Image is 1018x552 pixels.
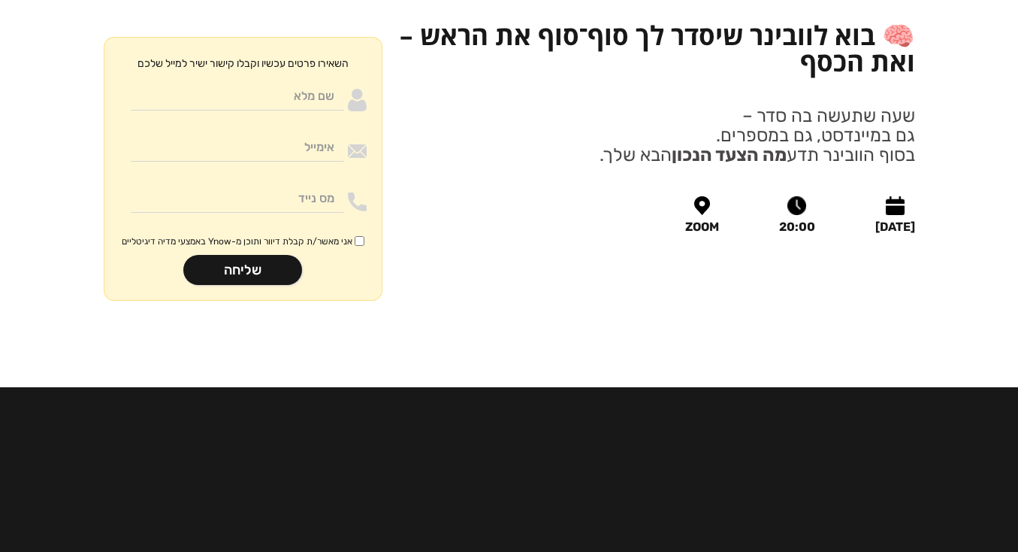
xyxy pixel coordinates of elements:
[131,184,344,213] input: מס נייד
[183,255,302,285] input: שליחה
[131,133,344,162] input: אימייל
[131,82,344,111] input: שם מלא
[779,221,815,233] div: 20:00
[600,106,915,165] p: שעה שתעשה בה סדר – גם במיינדסט, גם במספרים. בסוף הוובינר תדע הבא שלך.
[685,221,719,233] div: ZOOM
[104,37,382,301] form: Moneywithdirection
[137,53,349,74] p: השאירו פרטים עכשיו וקבלו קישור ישיר למייל שלכם
[355,236,364,246] input: אני מאשר/ת קבלת דיוור ותוכן מ-Ynow באמצעי מדיה דיגיטליים
[397,22,915,74] h1: 🧠 בוא לוובינר שיסדר לך סוף־סוף את הראש – ואת הכסף
[875,221,915,233] div: [DATE]
[672,144,787,165] strong: מה הצעד הנכון
[122,235,352,247] span: אני מאשר/ת קבלת דיוור ותוכן מ-Ynow באמצעי מדיה דיגיטליים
